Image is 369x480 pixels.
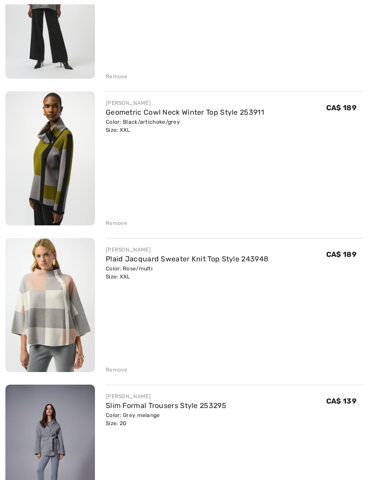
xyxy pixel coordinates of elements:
[326,104,356,112] span: CA$ 189
[326,251,356,259] span: CA$ 189
[106,73,128,81] div: Remove
[106,393,226,401] div: [PERSON_NAME]
[106,220,128,228] div: Remove
[106,246,268,254] div: [PERSON_NAME]
[106,412,226,428] div: Color: Grey melange Size: 20
[106,402,226,410] a: Slim Formal Trousers Style 253295
[106,108,264,117] a: Geometric Cowl Neck Winter Top Style 253911
[106,118,264,135] div: Color: Black/artichoke/grey Size: XXL
[106,99,264,108] div: [PERSON_NAME]
[326,397,356,406] span: CA$ 139
[5,238,95,372] img: Plaid Jacquard Sweater Knit Top Style 243948
[106,366,128,374] div: Remove
[106,265,268,281] div: Color: Rose/multi Size: XXL
[5,92,95,226] img: Geometric Cowl Neck Winter Top Style 253911
[106,255,268,264] a: Plaid Jacquard Sweater Knit Top Style 243948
